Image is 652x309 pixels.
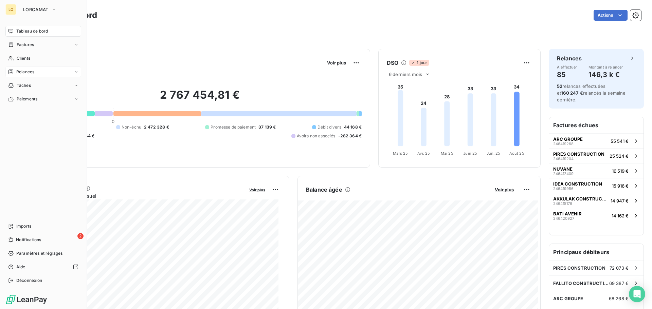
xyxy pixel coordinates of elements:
button: NUVANE24641240916 519 € [549,163,644,178]
span: Voir plus [249,188,265,192]
span: 25 524 € [610,153,629,159]
span: ARC GROUPE [553,296,583,301]
span: 246419956 [553,187,574,191]
span: 1 jour [409,60,429,66]
span: Chiffre d'affaires mensuel [38,192,244,199]
span: PIRES CONSTRUCTION [553,151,604,157]
span: 160 247 € [561,90,583,96]
span: Factures [17,42,34,48]
button: Actions [594,10,628,21]
button: ARC GROUPE24641926855 541 € [549,133,644,148]
span: Relances [16,69,34,75]
span: Non-échu [122,124,141,130]
span: LORCAMAT [23,7,49,12]
span: Imports [16,223,31,229]
h6: Principaux débiteurs [549,244,644,260]
span: À effectuer [557,65,577,69]
span: 69 387 € [609,281,629,286]
span: 52 [557,83,562,89]
a: Aide [5,262,81,272]
span: relances effectuées et relancés la semaine dernière. [557,83,626,102]
h6: Balance âgée [306,186,342,194]
span: 246419204 [553,157,574,161]
span: Débit divers [318,124,341,130]
h6: DSO [387,59,398,67]
span: ARC GROUPE [553,136,583,142]
button: Voir plus [493,187,516,193]
a: Clients [5,53,81,64]
span: Voir plus [495,187,514,192]
span: Paramètres et réglages [16,250,62,256]
span: 72 073 € [610,265,629,271]
h6: Relances [557,54,582,62]
h2: 2 767 454,81 € [38,88,362,109]
span: Déconnexion [16,277,42,284]
tspan: Avr. 25 [417,151,430,156]
a: Tâches [5,80,81,91]
span: 68 268 € [609,296,629,301]
span: Promesse de paiement [211,124,256,130]
span: 16 519 € [612,168,629,174]
span: 2 472 328 € [144,124,169,130]
tspan: Juin 25 [463,151,477,156]
span: 14 947 € [611,198,629,204]
span: 37 139 € [258,124,276,130]
span: 0 [112,119,114,124]
span: 55 541 € [611,138,629,144]
tspan: Août 25 [509,151,524,156]
span: -282 364 € [338,133,362,139]
span: 44 168 € [344,124,362,130]
span: Tâches [17,82,31,89]
span: BATI AVENIR [553,211,582,216]
button: BATI AVENIR24642092714 162 € [549,208,644,223]
button: IDEA CONSTRUCTION24641995615 916 € [549,178,644,193]
span: 14 162 € [612,213,629,218]
span: AKKULAK CONSTRUCTION [553,196,608,201]
button: Voir plus [325,60,348,66]
h4: 146,3 k € [588,69,623,80]
a: Tableau de bord [5,26,81,37]
button: Voir plus [247,187,267,193]
span: 15 916 € [612,183,629,189]
tspan: Mars 25 [393,151,408,156]
span: Tableau de bord [16,28,48,34]
button: PIRES CONSTRUCTION24641920425 524 € [549,148,644,163]
span: 246419268 [553,142,574,146]
tspan: Juil. 25 [487,151,500,156]
span: 246412409 [553,172,574,176]
a: Paiements [5,94,81,104]
span: Notifications [16,237,41,243]
span: 2 [77,233,84,239]
a: Paramètres et réglages [5,248,81,259]
span: NUVANE [553,166,573,172]
span: Avoirs non associés [297,133,336,139]
h6: Factures échues [549,117,644,133]
span: 246420927 [553,216,574,220]
span: FALLITO CONSTRUCTIONS [553,281,609,286]
a: Factures [5,39,81,50]
a: Imports [5,221,81,232]
div: Open Intercom Messenger [629,286,645,302]
span: Aide [16,264,25,270]
span: Clients [17,55,30,61]
a: Relances [5,66,81,77]
button: AKKULAK CONSTRUCTION24641517614 947 € [549,193,644,208]
span: Montant à relancer [588,65,623,69]
span: PIRES CONSTRUCTION [553,265,605,271]
span: IDEA CONSTRUCTION [553,181,602,187]
span: Voir plus [327,60,346,65]
img: Logo LeanPay [5,294,48,305]
tspan: Mai 25 [441,151,453,156]
span: 6 derniers mois [389,72,422,77]
span: 246415176 [553,201,572,206]
div: LO [5,4,16,15]
span: Paiements [17,96,37,102]
h4: 85 [557,69,577,80]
